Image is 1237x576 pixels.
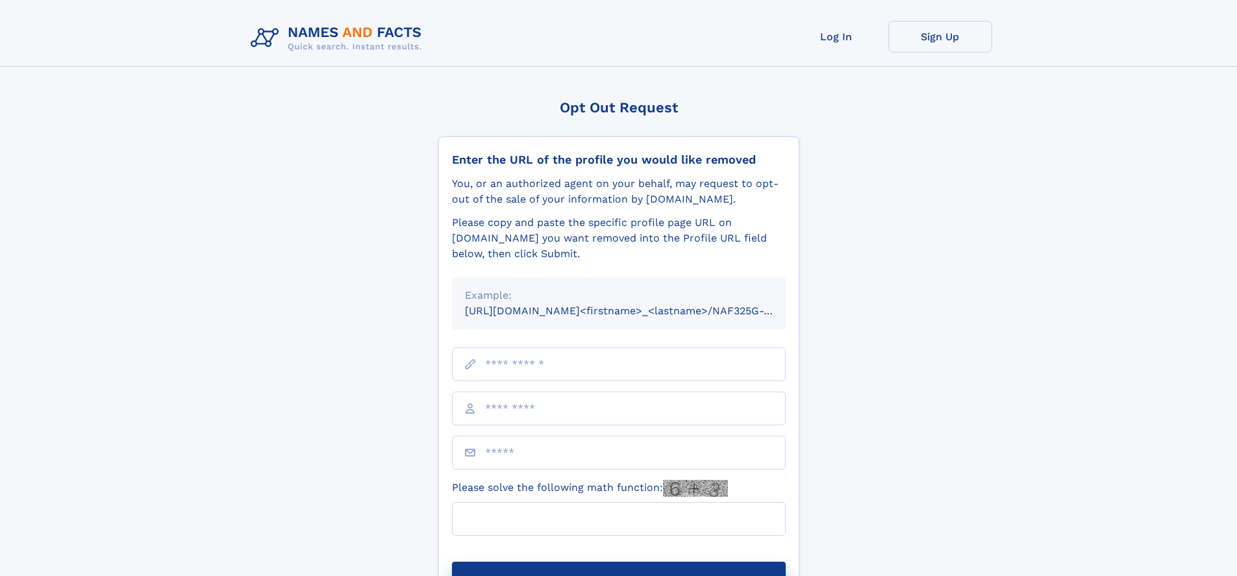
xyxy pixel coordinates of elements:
[438,99,799,116] div: Opt Out Request
[784,21,888,53] a: Log In
[452,215,786,262] div: Please copy and paste the specific profile page URL on [DOMAIN_NAME] you want removed into the Pr...
[452,176,786,207] div: You, or an authorized agent on your behalf, may request to opt-out of the sale of your informatio...
[245,21,432,56] img: Logo Names and Facts
[452,153,786,167] div: Enter the URL of the profile you would like removed
[452,480,728,497] label: Please solve the following math function:
[465,288,773,303] div: Example:
[888,21,992,53] a: Sign Up
[465,305,810,317] small: [URL][DOMAIN_NAME]<firstname>_<lastname>/NAF325G-xxxxxxxx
